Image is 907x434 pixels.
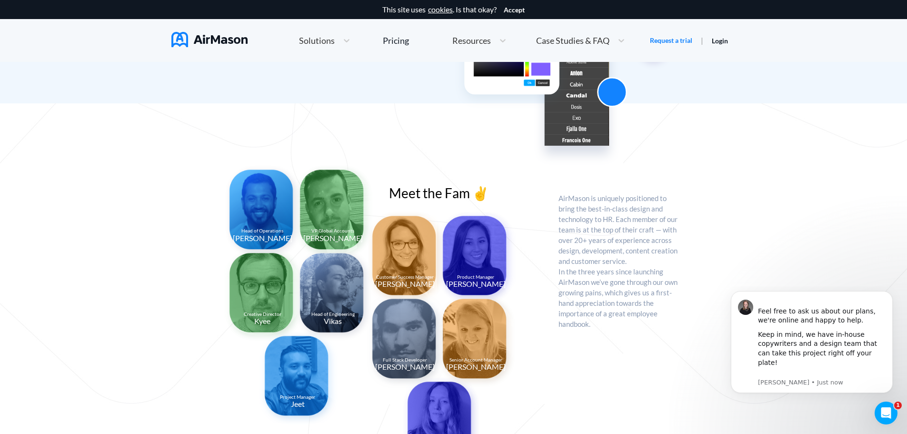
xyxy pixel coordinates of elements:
[712,37,728,45] a: Login
[437,210,516,305] img: Judy
[324,317,342,325] center: Vikas
[367,210,446,305] img: Joanne
[446,280,506,288] center: [PERSON_NAME]
[254,317,270,325] center: Kyee
[383,36,409,45] div: Pricing
[291,400,305,408] center: Jeet
[717,286,907,408] iframe: Intercom notifications message
[875,402,897,424] iframe: Intercom live chat
[259,330,338,425] img: Jeet
[244,312,281,317] center: Creative Director
[171,32,248,47] img: AirMason Logo
[224,164,303,259] img: Tehsin
[224,247,303,343] img: Kyee
[280,394,315,400] center: Project Manager
[233,234,292,242] center: [PERSON_NAME]
[383,32,409,49] a: Pricing
[701,36,703,45] span: |
[650,36,692,45] a: Request a trial
[375,280,435,288] center: [PERSON_NAME]
[428,5,453,14] a: cookies
[294,247,373,343] img: Vikas
[299,36,335,45] span: Solutions
[452,36,491,45] span: Resources
[294,164,373,259] img: Justin
[504,6,525,14] button: Accept cookies
[311,228,354,234] center: VP Global Accounts
[311,312,355,317] center: Head of Engineering
[449,357,502,363] center: Senior Account Manager
[536,36,609,45] span: Case Studies & FAQ
[437,293,516,388] img: Holly
[375,363,435,371] center: [PERSON_NAME]
[894,402,902,409] span: 1
[457,274,494,280] center: Product Manager
[383,357,427,363] center: Full Stack Developer
[376,274,434,280] center: Customer Success Manager
[367,293,446,388] img: Branden
[389,185,524,201] p: Meet the Fam ✌️
[446,363,506,371] center: [PERSON_NAME]
[303,234,363,242] center: [PERSON_NAME]
[241,228,283,234] center: Head of Operations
